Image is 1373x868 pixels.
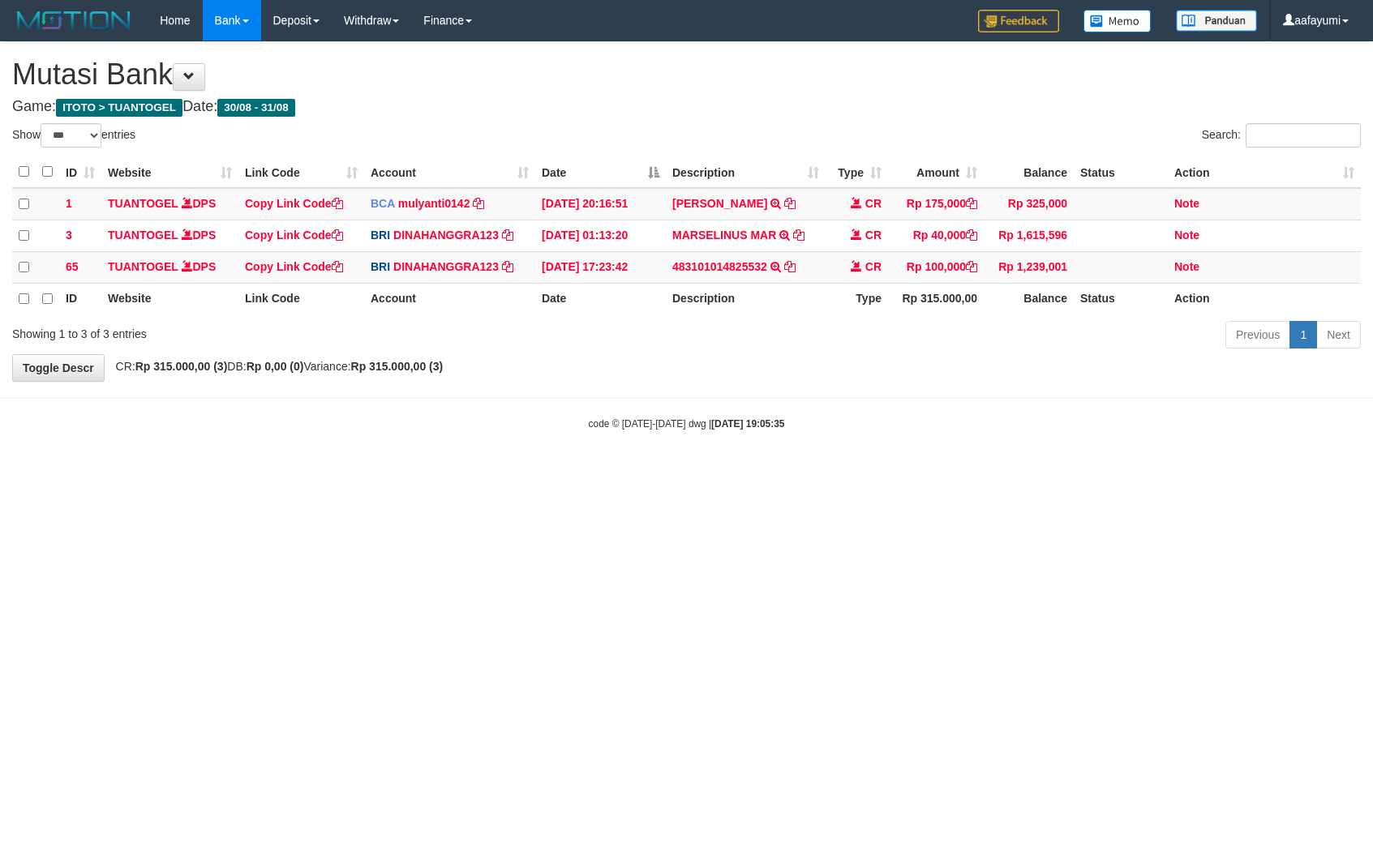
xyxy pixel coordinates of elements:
th: Website [101,283,238,314]
th: Description [666,283,826,314]
span: 30/08 - 31/08 [217,99,295,117]
th: Amount: activate to sort column ascending [888,156,984,188]
span: ITOTO > TUANTOGEL [56,99,182,117]
a: MARSELINUS MAR [672,229,776,242]
a: Copy JAJA JAHURI to clipboard [784,197,796,210]
span: BRI [371,229,390,242]
span: CR [865,260,882,273]
td: [DATE] 17:23:42 [535,251,666,283]
a: DINAHANGGRA123 [393,260,499,273]
td: [DATE] 01:13:20 [535,220,666,251]
label: Show entries [12,123,135,148]
a: Copy MARSELINUS MAR to clipboard [793,229,804,242]
th: Description: activate to sort column ascending [666,156,826,188]
a: TUANTOGEL [108,229,178,242]
a: Note [1174,260,1199,273]
div: Showing 1 to 3 of 3 entries [12,319,560,342]
td: DPS [101,251,238,283]
a: Note [1174,229,1199,242]
th: ID [59,283,101,314]
a: Note [1174,197,1199,210]
label: Search: [1202,123,1361,148]
span: CR [865,197,882,210]
a: Copy mulyanti0142 to clipboard [473,197,484,210]
td: DPS [101,188,238,220]
a: Toggle Descr [12,354,105,382]
span: BRI [371,260,390,273]
th: Date [535,283,666,314]
a: Copy Rp 40,000 to clipboard [966,229,977,242]
th: Link Code [238,283,364,314]
span: CR [865,229,882,242]
select: Showentries [41,123,101,148]
th: Action: activate to sort column ascending [1168,156,1361,188]
a: TUANTOGEL [108,197,178,210]
a: Copy 483101014825532 to clipboard [784,260,796,273]
th: Date: activate to sort column descending [535,156,666,188]
th: Website: activate to sort column ascending [101,156,238,188]
a: TUANTOGEL [108,260,178,273]
a: Copy DINAHANGGRA123 to clipboard [502,260,513,273]
td: [DATE] 20:16:51 [535,188,666,220]
strong: Rp 315.000,00 (3) [351,360,444,373]
th: Action [1168,283,1361,314]
a: Copy Rp 100,000 to clipboard [966,260,977,273]
h1: Mutasi Bank [12,58,1361,91]
th: Rp 315.000,00 [888,283,984,314]
a: 1 [1289,321,1317,348]
a: [PERSON_NAME] [672,197,767,210]
a: 483101014825532 [672,260,767,273]
th: Link Code: activate to sort column ascending [238,156,364,188]
th: Account [364,283,535,314]
th: Status [1074,156,1168,188]
img: panduan.png [1176,10,1257,32]
small: code © [DATE]-[DATE] dwg | [589,418,785,430]
a: Copy DINAHANGGRA123 to clipboard [502,229,513,242]
strong: [DATE] 19:05:35 [711,418,784,430]
a: mulyanti0142 [398,197,470,210]
a: Previous [1225,321,1290,348]
img: Feedback.jpg [978,10,1059,32]
span: CR: DB: Variance: [108,360,444,373]
th: ID: activate to sort column ascending [59,156,101,188]
td: DPS [101,220,238,251]
strong: Rp 315.000,00 (3) [135,360,228,373]
td: Rp 40,000 [888,220,984,251]
td: Rp 100,000 [888,251,984,283]
span: 65 [66,260,79,273]
strong: Rp 0,00 (0) [247,360,304,373]
a: Copy Link Code [245,229,343,242]
input: Search: [1246,123,1361,148]
img: MOTION_logo.png [12,8,135,32]
img: Button%20Memo.svg [1083,10,1152,32]
a: DINAHANGGRA123 [393,229,499,242]
span: 1 [66,197,72,210]
th: Type [826,283,888,314]
th: Status [1074,283,1168,314]
td: Rp 1,239,001 [984,251,1074,283]
a: Next [1316,321,1361,348]
th: Type: activate to sort column ascending [826,156,888,188]
span: 3 [66,229,72,242]
th: Balance [984,283,1074,314]
h4: Game: Date: [12,99,1361,115]
th: Account: activate to sort column ascending [364,156,535,188]
a: Copy Link Code [245,260,343,273]
td: Rp 1,615,596 [984,220,1074,251]
td: Rp 175,000 [888,188,984,220]
td: Rp 325,000 [984,188,1074,220]
a: Copy Link Code [245,197,343,210]
span: BCA [371,197,395,210]
th: Balance [984,156,1074,188]
a: Copy Rp 175,000 to clipboard [966,197,977,210]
